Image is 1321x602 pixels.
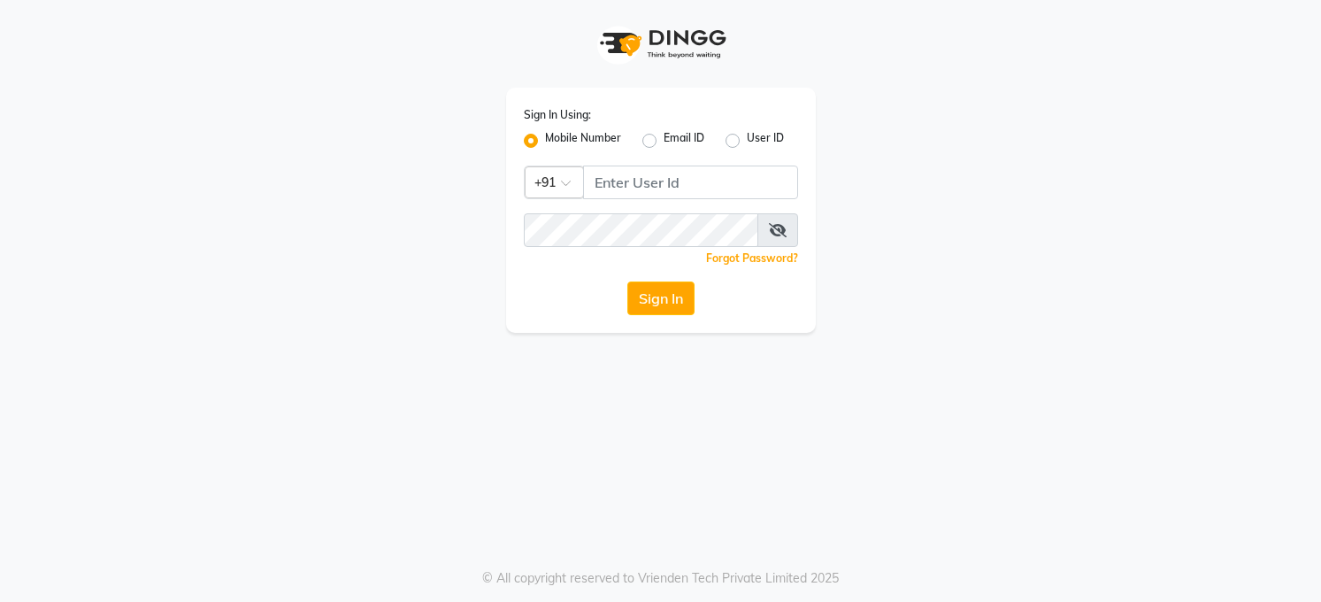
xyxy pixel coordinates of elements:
[524,213,758,247] input: Username
[524,107,591,123] label: Sign In Using:
[706,251,798,265] a: Forgot Password?
[583,166,798,199] input: Username
[545,130,621,151] label: Mobile Number
[627,282,695,315] button: Sign In
[747,130,784,151] label: User ID
[590,18,732,70] img: logo1.svg
[664,130,704,151] label: Email ID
